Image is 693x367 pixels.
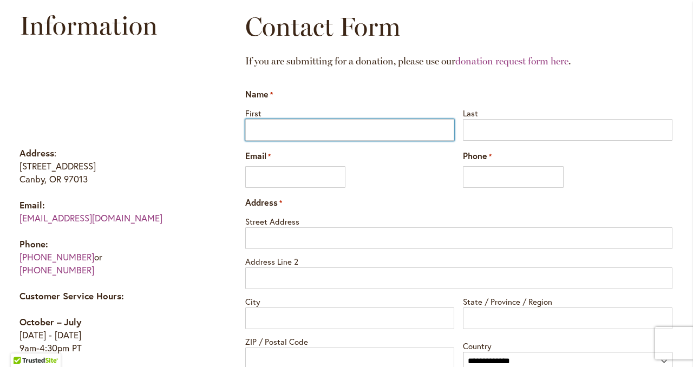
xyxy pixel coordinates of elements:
[19,147,54,159] strong: Address
[19,264,94,276] a: [PHONE_NUMBER]
[245,45,672,77] h2: If you are submitting for a donation, please use our .
[19,316,203,355] p: [DATE] - [DATE] 9am-4:30pm PT
[19,212,162,224] a: [EMAIL_ADDRESS][DOMAIN_NAME]
[245,10,672,43] h2: Contact Form
[245,196,282,209] legend: Address
[245,88,273,101] legend: Name
[19,251,94,263] a: [PHONE_NUMBER]
[245,105,455,119] label: First
[463,150,492,162] label: Phone
[19,290,124,302] strong: Customer Service Hours:
[19,55,203,136] iframe: Swan Island Dahlias on Google Maps
[455,55,568,67] a: donation request form here
[19,147,203,186] p: : [STREET_ADDRESS] Canby, OR 97013
[463,105,672,119] label: Last
[19,199,45,211] strong: Email:
[245,293,455,307] label: City
[245,253,672,267] label: Address Line 2
[19,238,48,250] strong: Phone:
[19,316,81,328] strong: October – July
[463,293,672,307] label: State / Province / Region
[19,9,203,42] h2: Information
[19,238,203,277] p: or
[245,150,271,162] label: Email
[245,213,672,227] label: Street Address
